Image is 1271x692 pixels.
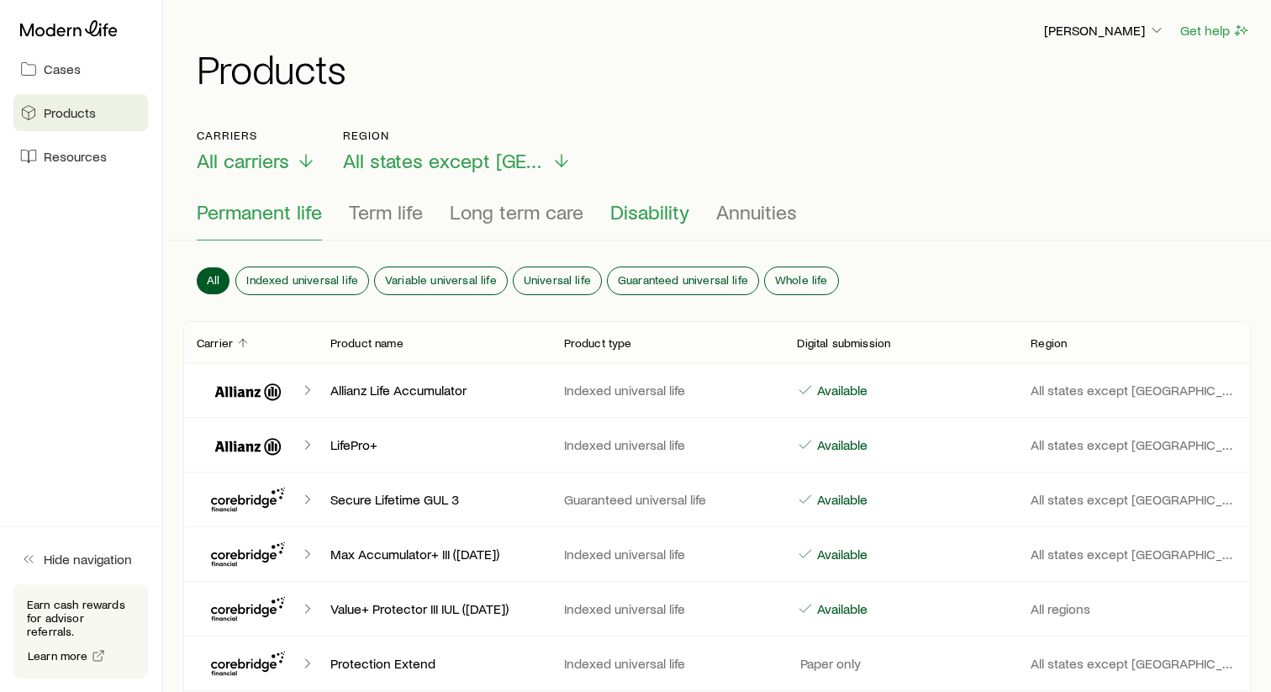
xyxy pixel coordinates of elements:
p: Earn cash rewards for advisor referrals. [27,598,134,638]
p: Available [814,382,868,399]
p: Available [814,491,868,508]
span: Learn more [28,650,88,662]
span: Term life [349,200,423,224]
a: Products [13,94,148,131]
button: Get help [1179,21,1251,40]
span: Guaranteed universal life [618,273,748,287]
button: CarriersAll carriers [197,129,316,173]
button: Whole life [765,267,838,294]
p: Paper only [797,655,861,672]
span: All carriers [197,149,289,172]
span: Resources [44,148,107,165]
p: LifePro+ [330,436,537,453]
p: All states except [GEOGRAPHIC_DATA] [1031,382,1237,399]
span: Whole life [775,273,828,287]
p: Region [1031,336,1067,350]
p: Product type [564,336,632,350]
p: All states except [GEOGRAPHIC_DATA] [1031,655,1237,672]
p: All states except [GEOGRAPHIC_DATA] [1031,546,1237,563]
span: Indexed universal life [246,273,358,287]
span: Permanent life [197,200,322,224]
p: Indexed universal life [564,655,771,672]
p: Secure Lifetime GUL 3 [330,491,537,508]
button: Hide navigation [13,541,148,578]
button: Universal life [514,267,601,294]
p: Indexed universal life [564,546,771,563]
h1: Products [197,48,1251,88]
p: Digital submission [797,336,890,350]
p: Value+ Protector III IUL ([DATE]) [330,600,537,617]
span: All [207,273,219,287]
p: Indexed universal life [564,600,771,617]
span: Hide navigation [44,551,132,568]
p: Guaranteed universal life [564,491,771,508]
button: [PERSON_NAME] [1043,21,1166,41]
p: [PERSON_NAME] [1044,22,1165,39]
p: All states except [GEOGRAPHIC_DATA] [1031,436,1237,453]
p: Available [814,600,868,617]
p: Max Accumulator+ III ([DATE]) [330,546,537,563]
p: Indexed universal life [564,382,771,399]
p: Allianz Life Accumulator [330,382,537,399]
p: All regions [1031,600,1237,617]
a: Cases [13,50,148,87]
p: Product name [330,336,403,350]
span: Variable universal life [385,273,497,287]
div: Earn cash rewards for advisor referrals.Learn more [13,584,148,679]
p: Protection Extend [330,655,537,672]
div: Product types [197,200,1237,240]
span: All states except [GEOGRAPHIC_DATA] [343,149,545,172]
p: Indexed universal life [564,436,771,453]
p: Carriers [197,129,316,142]
button: Indexed universal life [236,267,368,294]
button: Variable universal life [375,267,507,294]
p: Carrier [197,336,233,350]
p: Available [814,436,868,453]
p: Available [814,546,868,563]
p: All states except [GEOGRAPHIC_DATA] [1031,491,1237,508]
span: Cases [44,61,81,77]
a: Resources [13,138,148,175]
p: Region [343,129,572,142]
span: Long term care [450,200,583,224]
button: All [197,267,229,294]
button: RegionAll states except [GEOGRAPHIC_DATA] [343,129,572,173]
span: Disability [610,200,689,224]
span: Products [44,104,96,121]
span: Universal life [524,273,591,287]
button: Guaranteed universal life [608,267,758,294]
span: Annuities [716,200,797,224]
